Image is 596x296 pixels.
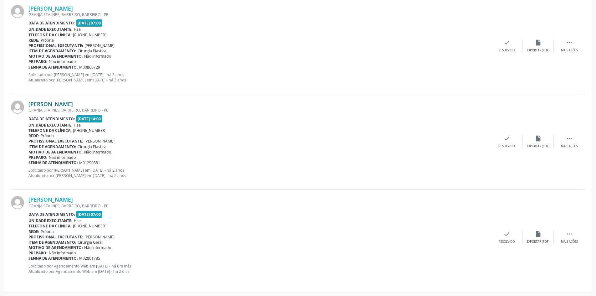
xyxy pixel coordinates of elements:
[28,59,48,64] b: Preparo:
[499,240,515,244] div: Resolvido
[28,5,73,12] a: [PERSON_NAME]
[79,65,100,70] span: M00860729
[41,38,54,43] span: Própria
[527,48,549,53] div: Exportar (PDF)
[28,32,72,38] b: Telefone da clínica:
[73,223,106,229] span: [PHONE_NUMBER]
[73,32,106,38] span: [PHONE_NUMBER]
[11,196,24,209] img: img
[49,59,76,64] span: Não informado
[28,101,73,107] a: [PERSON_NAME]
[28,256,78,261] b: Senha de atendimento:
[28,72,491,83] p: Solicitado por [PERSON_NAME] em [DATE] - há 3 anos Atualizado por [PERSON_NAME] em [DATE] - há 3 ...
[41,229,54,234] span: Própria
[28,168,491,178] p: Solicitado por [PERSON_NAME] em [DATE] - há 2 anos Atualizado por [PERSON_NAME] em [DATE] - há 2 ...
[28,263,491,274] p: Solicitado por Agendamento Web em [DATE] - há um mês Atualizado por Agendamento Web em [DATE] - h...
[28,218,73,223] b: Unidade executante:
[566,135,573,142] i: 
[84,234,115,240] span: [PERSON_NAME]
[28,38,39,43] b: Rede:
[561,48,578,53] div: Mais ações
[28,245,83,250] b: Motivo de agendamento:
[28,20,75,26] b: Data de atendimento:
[28,65,78,70] b: Senha de atendimento:
[28,107,491,113] div: GRANJA STA INES, BARREIRO, BARREIRO - PE
[41,133,54,138] span: Própria
[73,128,106,133] span: [PHONE_NUMBER]
[76,19,103,27] span: [DATE] 07:00
[561,144,578,148] div: Mais ações
[74,122,81,128] span: Hse
[28,223,72,229] b: Telefone da clínica:
[84,43,115,48] span: [PERSON_NAME]
[76,211,103,218] span: [DATE] 07:00
[28,234,83,240] b: Profissional executante:
[28,43,83,48] b: Profissional executante:
[566,231,573,237] i: 
[28,122,73,128] b: Unidade executante:
[28,54,83,59] b: Motivo de agendamento:
[28,212,75,217] b: Data de atendimento:
[49,155,76,160] span: Não informado
[28,149,83,155] b: Motivo de agendamento:
[84,149,111,155] span: Não informado
[49,250,76,256] span: Não informado
[503,39,510,46] i: check
[503,135,510,142] i: check
[28,133,39,138] b: Rede:
[28,196,73,203] a: [PERSON_NAME]
[566,39,573,46] i: 
[79,160,100,165] span: M01290381
[28,27,73,32] b: Unidade executante:
[28,229,39,234] b: Rede:
[74,27,81,32] span: Hse
[84,138,115,144] span: [PERSON_NAME]
[28,12,491,17] div: GRANJA STA INES, BARREIRO, BARREIRO - PE
[503,231,510,237] i: check
[76,115,103,122] span: [DATE] 14:00
[499,144,515,148] div: Resolvido
[535,231,542,237] i: insert_drive_file
[28,155,48,160] b: Preparo:
[84,54,111,59] span: Não informado
[527,144,549,148] div: Exportar (PDF)
[28,128,72,133] b: Telefone da clínica:
[78,240,103,245] span: Cirurgia Geral
[535,39,542,46] i: insert_drive_file
[527,240,549,244] div: Exportar (PDF)
[499,48,515,53] div: Resolvido
[561,240,578,244] div: Mais ações
[28,203,491,209] div: GRANJA STA INES, BARREIRO, BARREIRO - PE
[78,48,106,54] span: Cirurgia Plastica
[74,218,81,223] span: Hse
[28,138,83,144] b: Profissional executante:
[28,250,48,256] b: Preparo:
[28,116,75,122] b: Data de atendimento:
[28,48,76,54] b: Item de agendamento:
[78,144,106,149] span: Cirurgia Plastica
[11,5,24,18] img: img
[79,256,100,261] span: M02801785
[28,144,76,149] b: Item de agendamento:
[535,135,542,142] i: insert_drive_file
[11,101,24,114] img: img
[28,240,76,245] b: Item de agendamento:
[84,245,111,250] span: Não informado
[28,160,78,165] b: Senha de atendimento:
